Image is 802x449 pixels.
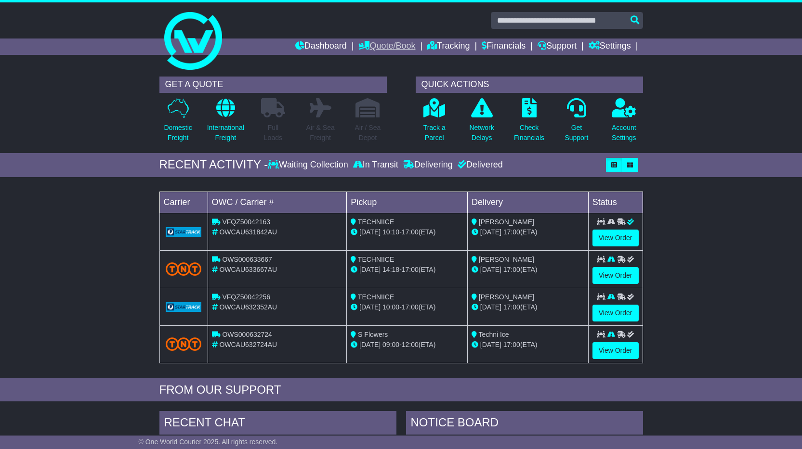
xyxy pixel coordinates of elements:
img: GetCarrierServiceLogo [166,227,202,237]
p: Air / Sea Depot [355,123,381,143]
span: OWCAU633667AU [219,266,277,273]
td: Pickup [347,192,468,213]
td: OWC / Carrier # [208,192,347,213]
span: 10:00 [382,303,399,311]
div: - (ETA) [351,227,463,237]
a: Quote/Book [358,38,415,55]
div: Delivering [401,160,455,170]
a: Track aParcel [423,98,446,148]
div: - (ETA) [351,302,463,312]
p: Track a Parcel [423,123,446,143]
span: 14:18 [382,266,399,273]
span: [DATE] [480,341,501,348]
a: GetSupport [564,98,589,148]
td: Status [588,192,643,213]
a: View Order [592,342,639,359]
div: (ETA) [472,227,584,237]
span: 17:00 [402,303,419,311]
span: S Flowers [358,331,388,338]
td: Delivery [467,192,588,213]
img: TNT_Domestic.png [166,262,202,275]
p: Full Loads [261,123,285,143]
span: [DATE] [359,228,381,236]
div: (ETA) [472,302,584,312]
div: RECENT CHAT [159,411,396,437]
span: 09:00 [382,341,399,348]
div: QUICK ACTIONS [416,77,643,93]
p: Get Support [565,123,588,143]
div: (ETA) [472,340,584,350]
img: TNT_Domestic.png [166,337,202,350]
a: InternationalFreight [207,98,245,148]
span: 17:00 [402,228,419,236]
span: [PERSON_NAME] [479,256,534,263]
span: © One World Courier 2025. All rights reserved. [139,438,278,446]
div: In Transit [351,160,401,170]
span: [DATE] [359,341,381,348]
span: VFQZ50042163 [222,218,270,226]
a: AccountSettings [611,98,637,148]
a: DomesticFreight [163,98,192,148]
a: Financials [482,38,526,55]
a: Tracking [427,38,470,55]
span: 17:00 [503,303,520,311]
div: RECENT ACTIVITY - [159,158,268,172]
p: Check Financials [514,123,544,143]
img: GetCarrierServiceLogo [166,302,202,312]
div: FROM OUR SUPPORT [159,383,643,397]
p: Network Delays [469,123,494,143]
span: 10:10 [382,228,399,236]
td: Carrier [159,192,208,213]
a: View Order [592,230,639,246]
span: [DATE] [480,266,501,273]
span: [DATE] [359,266,381,273]
p: International Freight [207,123,244,143]
span: 17:00 [503,266,520,273]
span: 17:00 [402,266,419,273]
div: NOTICE BOARD [406,411,643,437]
a: View Order [592,267,639,284]
span: TECHNIICE [358,218,394,226]
span: [DATE] [480,303,501,311]
p: Air & Sea Freight [306,123,335,143]
div: Waiting Collection [268,160,350,170]
a: Dashboard [295,38,347,55]
span: TECHNIICE [358,293,394,301]
span: OWCAU632724AU [219,341,277,348]
span: 17:00 [503,341,520,348]
div: - (ETA) [351,265,463,275]
span: OWCAU632352AU [219,303,277,311]
p: Domestic Freight [164,123,192,143]
span: TECHNIICE [358,256,394,263]
span: VFQZ50042256 [222,293,270,301]
a: NetworkDelays [469,98,494,148]
div: GET A QUOTE [159,77,387,93]
a: View Order [592,305,639,321]
div: (ETA) [472,265,584,275]
span: [DATE] [480,228,501,236]
span: [PERSON_NAME] [479,293,534,301]
span: Techni Ice [479,331,509,338]
span: [DATE] [359,303,381,311]
span: OWS000633667 [222,256,272,263]
span: 12:00 [402,341,419,348]
span: [PERSON_NAME] [479,218,534,226]
a: CheckFinancials [513,98,545,148]
span: 17:00 [503,228,520,236]
span: OWCAU631842AU [219,228,277,236]
a: Settings [589,38,631,55]
p: Account Settings [612,123,636,143]
a: Support [538,38,577,55]
span: OWS000632724 [222,331,272,338]
div: - (ETA) [351,340,463,350]
div: Delivered [455,160,503,170]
